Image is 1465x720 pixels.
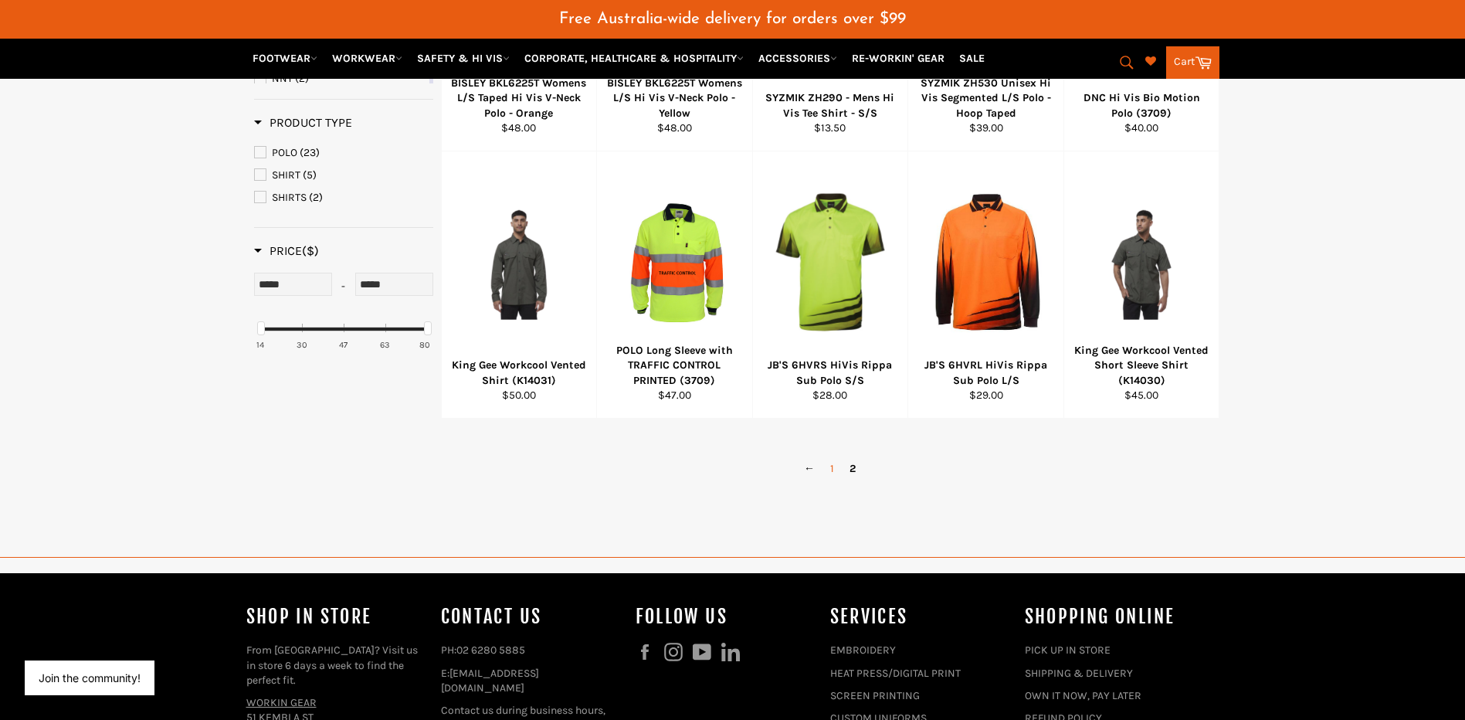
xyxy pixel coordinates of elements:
[332,273,355,301] div: -
[1166,46,1219,79] a: Cart
[441,604,620,630] h4: Contact Us
[246,604,426,630] h4: Shop In Store
[796,457,822,480] a: ←
[339,339,348,351] div: 47
[254,115,352,131] h3: Product Type
[303,168,317,182] span: (5)
[1063,151,1219,419] a: King Gee Workcool Vented Short Sleeve Shirt (K14030)King Gee Workcool Vented Short Sleeve Shirt (...
[300,146,320,159] span: (23)
[246,643,426,688] p: From [GEOGRAPHIC_DATA]? Visit us in store 6 days a week to find the perfect fit.
[272,168,300,182] span: SHIRT
[607,343,743,388] div: POLO Long Sleeve with TRAFFIC CONTROL PRINTED (3709)
[254,243,319,258] span: Price
[830,604,1009,630] h4: services
[326,45,409,72] a: WORKWEAR
[1073,90,1209,121] div: DNC Hi Vis Bio Motion Polo (3709)
[272,191,307,204] span: SHIRTS
[1025,604,1204,630] h4: SHOPPING ONLINE
[830,667,961,680] a: HEAT PRESS/DIGITAL PRINT
[297,339,307,351] div: 30
[272,146,297,159] span: POLO
[254,243,319,259] h3: Price($)
[1025,667,1133,680] a: SHIPPING & DELIVERY
[302,243,319,258] span: ($)
[419,339,430,351] div: 80
[456,644,525,657] a: 02 6280 5885
[441,151,597,419] a: King Gee Workcool Vented Shirt (K14031)King Gee Workcool Vented Shirt (K14031)$50.00
[752,45,843,72] a: ACCESSORIES
[559,11,906,27] span: Free Australia-wide delivery for orders over $99
[918,358,1054,388] div: JB'S 6HVRL HiVis Rippa Sub Polo L/S
[246,696,317,709] a: WORKIN GEAR
[355,273,433,296] input: Max Price
[762,90,898,121] div: SYZMIK ZH290 - Mens Hi Vis Tee Shirt - S/S
[918,76,1054,121] div: SYZMIK ZH530 Unisex Hi Vis Segmented L/S Polo - Hoop Taped
[1025,689,1141,702] a: OWN IT NOW, PAY LATER
[254,273,332,296] input: Min Price
[830,689,920,702] a: SCREEN PRINTING
[822,457,842,480] a: 1
[762,358,898,388] div: JB'S 6HVRS HiVis Rippa Sub Polo S/S
[254,167,433,184] a: SHIRT
[441,667,539,695] a: [EMAIL_ADDRESS][DOMAIN_NAME]
[752,151,908,419] a: JB'S 6HVRS HiVis Rippa Sub Polo S/SJB'S 6HVRS HiVis Rippa Sub Polo S/S$28.00
[451,358,587,388] div: King Gee Workcool Vented Shirt (K14031)
[411,45,516,72] a: SAFETY & HI VIS
[254,70,426,87] a: NNT
[1073,343,1209,388] div: King Gee Workcool Vented Short Sleeve Shirt (K14030)
[1025,644,1111,657] a: PICK UP IN STORE
[846,45,951,72] a: RE-WORKIN' GEAR
[256,339,264,351] div: 14
[907,151,1063,419] a: JB'S 6HVRL HiVis Rippa Sub Polo L/SJB'S 6HVRL HiVis Rippa Sub Polo L/S$29.00
[518,45,750,72] a: CORPORATE, HEALTHCARE & HOSPITALITY
[953,45,991,72] a: SALE
[246,45,324,72] a: FOOTWEAR
[607,76,743,121] div: BISLEY BKL6225T Womens L/S Hi Vis V-Neck Polo - Yellow
[636,604,815,630] h4: Follow us
[451,76,587,121] div: BISLEY BKL6225T Womens L/S Taped Hi Vis V-Neck Polo - Orange
[380,339,390,351] div: 63
[596,151,752,419] a: POLO Long Sleeve with TRAFFIC CONTROL PRINTED (3709)POLO Long Sleeve with TRAFFIC CONTROL PRINTED...
[309,191,323,204] span: (2)
[441,666,620,696] p: E:
[39,671,141,684] button: Join the community!
[830,644,896,657] a: EMBROIDERY
[254,144,433,161] a: POLO
[441,643,620,657] p: PH:
[254,189,433,206] a: SHIRTS
[842,457,863,480] span: 2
